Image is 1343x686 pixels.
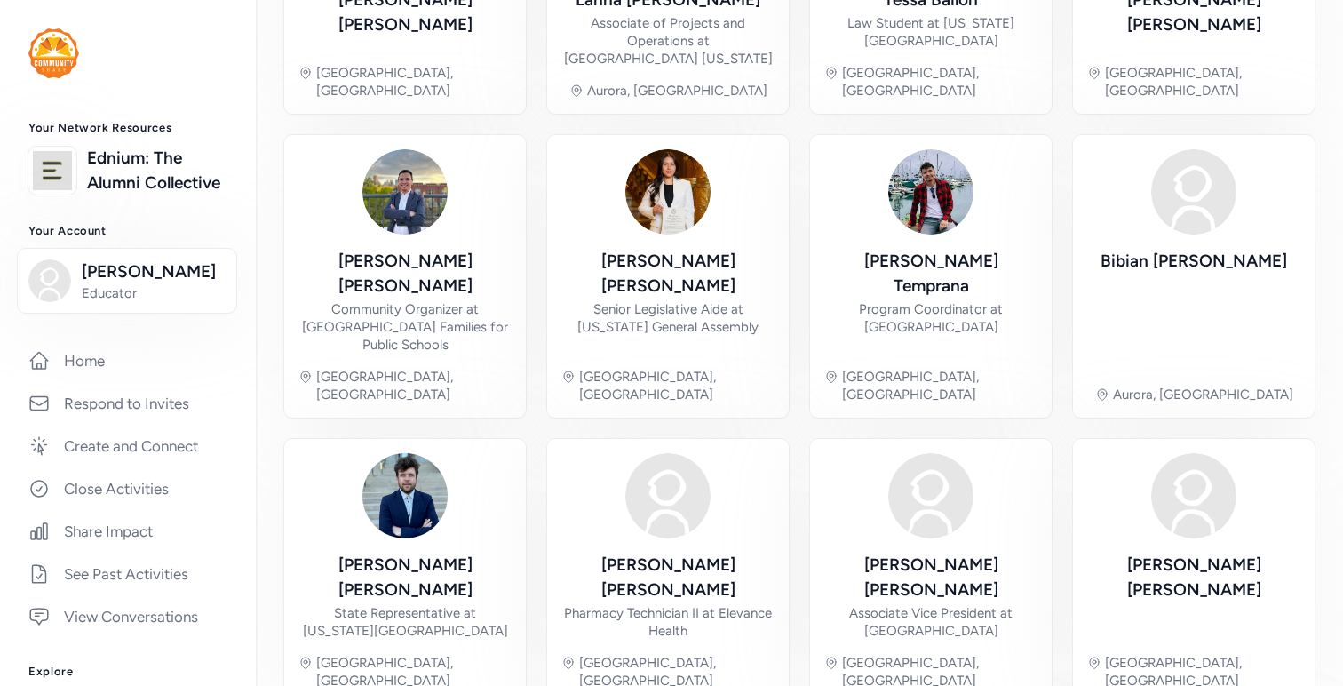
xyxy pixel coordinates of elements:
[14,554,242,594] a: See Past Activities
[28,665,227,679] h3: Explore
[298,553,512,602] div: [PERSON_NAME] [PERSON_NAME]
[82,259,226,284] span: [PERSON_NAME]
[17,248,237,314] button: [PERSON_NAME]Educator
[87,146,227,195] a: Ednium: The Alumni Collective
[14,384,242,423] a: Respond to Invites
[842,368,1037,403] div: [GEOGRAPHIC_DATA], [GEOGRAPHIC_DATA]
[824,553,1037,602] div: [PERSON_NAME] [PERSON_NAME]
[824,249,1037,299] div: [PERSON_NAME] Temprana
[561,300,775,336] div: Senior Legislative Aide at [US_STATE] General Assembly
[824,300,1037,336] div: Program Coordinator at [GEOGRAPHIC_DATA]
[824,14,1037,50] div: Law Student at [US_STATE][GEOGRAPHIC_DATA]
[1151,453,1236,538] img: Avatar
[298,300,512,354] div: Community Organizer at [GEOGRAPHIC_DATA] Families for Public Schools
[298,604,512,640] div: State Representative at [US_STATE][GEOGRAPHIC_DATA]
[362,149,448,235] img: Avatar
[888,149,973,235] img: Avatar
[1105,64,1300,100] div: [GEOGRAPHIC_DATA], [GEOGRAPHIC_DATA]
[33,151,72,190] img: logo
[28,224,227,238] h3: Your Account
[842,64,1037,100] div: [GEOGRAPHIC_DATA], [GEOGRAPHIC_DATA]
[625,149,711,235] img: Avatar
[316,64,512,100] div: [GEOGRAPHIC_DATA], [GEOGRAPHIC_DATA]
[561,14,775,68] div: Associate of Projects and Operations at [GEOGRAPHIC_DATA] [US_STATE]
[1113,386,1293,403] div: Aurora, [GEOGRAPHIC_DATA]
[14,597,242,636] a: View Conversations
[14,469,242,508] a: Close Activities
[561,604,775,640] div: Pharmacy Technician II at Elevance Health
[14,341,242,380] a: Home
[28,121,227,135] h3: Your Network Resources
[14,512,242,551] a: Share Impact
[82,284,226,302] span: Educator
[298,249,512,299] div: [PERSON_NAME] [PERSON_NAME]
[579,368,775,403] div: [GEOGRAPHIC_DATA], [GEOGRAPHIC_DATA]
[824,604,1037,640] div: Associate Vice President at [GEOGRAPHIC_DATA]
[1151,149,1236,235] img: Avatar
[888,453,973,538] img: Avatar
[1101,249,1287,274] div: Bibian [PERSON_NAME]
[561,249,775,299] div: [PERSON_NAME] [PERSON_NAME]
[625,453,711,538] img: Avatar
[362,453,448,538] img: Avatar
[587,82,767,100] div: Aurora, [GEOGRAPHIC_DATA]
[316,368,512,403] div: [GEOGRAPHIC_DATA], [GEOGRAPHIC_DATA]
[28,28,79,78] img: logo
[1087,553,1300,602] div: [PERSON_NAME] [PERSON_NAME]
[561,553,775,602] div: [PERSON_NAME] [PERSON_NAME]
[14,427,242,466] a: Create and Connect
